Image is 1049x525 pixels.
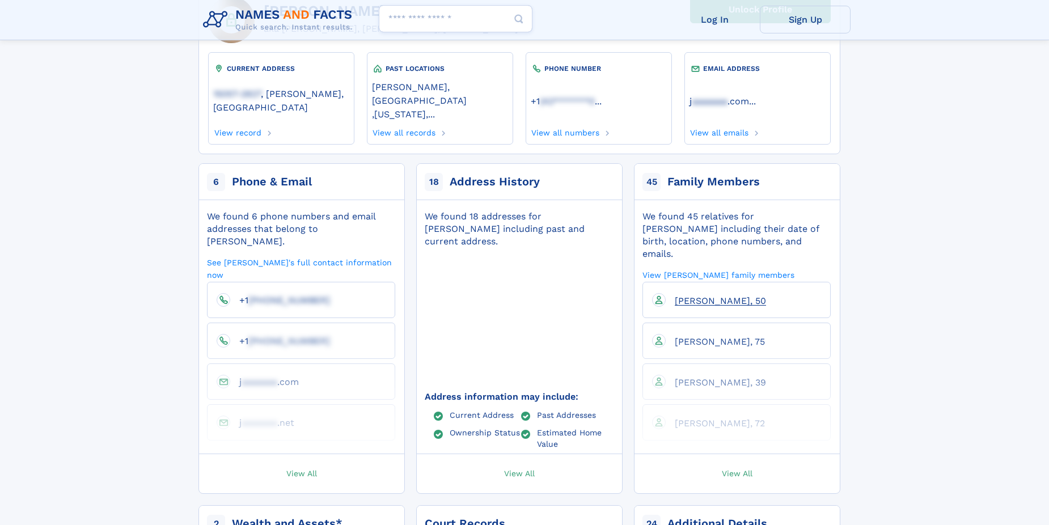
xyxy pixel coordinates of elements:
[230,417,294,427] a: jaaaaaaa.net
[531,63,667,74] div: PHONE NUMBER
[379,5,532,32] input: search input
[372,63,508,74] div: PAST LOCATIONS
[207,257,395,280] a: See [PERSON_NAME]'s full contact information now
[690,95,749,107] a: jaaaaaaa.com
[230,376,299,387] a: jaaaaaaa.com
[675,418,765,429] span: [PERSON_NAME], 72
[690,63,826,74] div: EMAIL ADDRESS
[405,225,632,413] img: Map with markers on addresses Joshua D Griffith
[213,63,349,74] div: CURRENT ADDRESS
[230,335,330,346] a: +1[PHONE_NUMBER]
[450,174,540,190] div: Address History
[372,81,508,106] a: [PERSON_NAME], [GEOGRAPHIC_DATA]
[230,294,330,305] a: +1[PHONE_NUMBER]
[242,376,277,387] span: aaaaaaa
[675,377,766,388] span: [PERSON_NAME], 39
[213,87,349,113] a: 15057-2827, [PERSON_NAME], [GEOGRAPHIC_DATA]
[242,417,277,428] span: aaaaaaa
[760,6,851,33] a: Sign Up
[248,336,330,346] span: [PHONE_NUMBER]
[425,391,613,403] div: Address information may include:
[531,96,667,107] a: ...
[374,108,435,120] a: [US_STATE],...
[213,125,261,137] a: View record
[504,468,535,478] span: View All
[666,295,766,306] a: [PERSON_NAME], 50
[675,336,765,347] span: [PERSON_NAME], 75
[675,295,766,306] span: [PERSON_NAME], 50
[213,88,261,99] span: 15057-2827
[372,74,508,125] div: ,
[425,173,443,191] span: 18
[690,125,749,137] a: View all emails
[450,410,514,419] a: Current Address
[669,6,760,33] a: Log In
[642,173,661,191] span: 45
[505,5,532,33] button: Search Button
[372,125,436,137] a: View all records
[193,454,410,493] a: View All
[537,410,596,419] a: Past Addresses
[642,210,831,260] div: We found 45 relatives for [PERSON_NAME] including their date of birth, location, phone numbers, a...
[666,417,765,428] a: [PERSON_NAME], 72
[666,336,765,346] a: [PERSON_NAME], 75
[642,269,794,280] a: View [PERSON_NAME] family members
[411,454,628,493] a: View All
[425,210,613,248] div: We found 18 addresses for [PERSON_NAME] including past and current address.
[232,174,312,190] div: Phone & Email
[207,173,225,191] span: 6
[722,468,752,478] span: View All
[537,427,614,448] a: Estimated Home Value
[531,125,600,137] a: View all numbers
[629,454,845,493] a: View All
[692,96,727,107] span: aaaaaaa
[666,376,766,387] a: [PERSON_NAME], 39
[198,5,362,35] img: Logo Names and Facts
[248,295,330,306] span: [PHONE_NUMBER]
[286,468,317,478] span: View All
[207,210,395,248] div: We found 6 phone numbers and email addresses that belong to [PERSON_NAME].
[667,174,760,190] div: Family Members
[450,427,520,437] a: Ownership Status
